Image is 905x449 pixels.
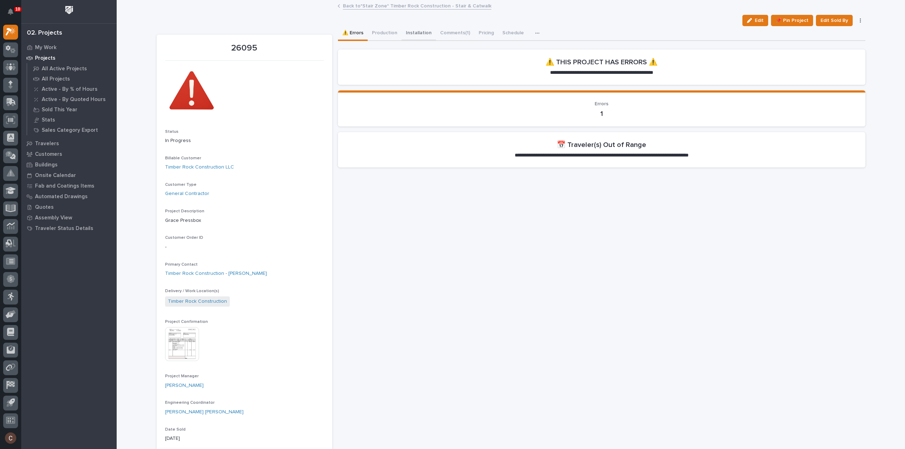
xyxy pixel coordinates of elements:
span: Customer Order ID [165,236,203,240]
span: Project Manager [165,374,199,378]
img: Workspace Logo [63,4,76,17]
p: Buildings [35,162,58,168]
a: Quotes [21,202,117,212]
p: Active - By % of Hours [42,86,98,93]
a: Fab and Coatings Items [21,181,117,191]
a: General Contractor [165,190,209,197]
a: All Projects [27,74,117,84]
button: Notifications [3,4,18,19]
a: Stats [27,115,117,125]
h2: ⚠️ THIS PROJECT HAS ERRORS ⚠️ [545,58,658,66]
a: [PERSON_NAME] [165,382,204,389]
span: Errors [595,101,608,106]
button: Installation [402,26,436,41]
a: Sold This Year [27,105,117,114]
a: Traveler Status Details [21,223,117,234]
h2: 📅 Traveler(s) Out of Range [557,141,646,149]
p: 10 [16,7,20,12]
p: Assembly View [35,215,72,221]
a: Customers [21,149,117,159]
a: Timber Rock Construction [168,298,227,305]
span: Billable Customer [165,156,201,160]
p: Onsite Calendar [35,172,76,179]
p: Travelers [35,141,59,147]
p: Projects [35,55,56,61]
p: Quotes [35,204,54,211]
p: Grace Pressbox [165,217,324,224]
button: Comments (1) [436,26,474,41]
button: Pricing [474,26,498,41]
a: Projects [21,53,117,63]
span: Engineering Coordinator [165,401,215,405]
a: Onsite Calendar [21,170,117,181]
p: Fab and Coatings Items [35,183,94,189]
p: Customers [35,151,62,158]
p: 26095 [165,43,324,53]
a: My Work [21,42,117,53]
button: Schedule [498,26,528,41]
a: Active - By Quoted Hours [27,94,117,104]
button: ⚠️ Errors [338,26,368,41]
p: My Work [35,45,57,51]
a: Assembly View [21,212,117,223]
span: 📌 Pin Project [776,16,808,25]
span: Project Confirmation [165,320,208,324]
a: Timber Rock Construction - [PERSON_NAME] [165,270,267,277]
button: Edit [742,15,768,26]
span: Project Description [165,209,204,213]
p: Sales Category Export [42,127,98,134]
a: [PERSON_NAME] [PERSON_NAME] [165,408,244,416]
p: Stats [42,117,55,123]
button: Edit Sold By [816,15,853,26]
p: In Progress [165,137,324,144]
a: Buildings [21,159,117,170]
a: Back to*Stair Zone* Timber Rock Construction - Stair & Catwalk [343,1,491,10]
span: Status [165,130,179,134]
span: Date Sold [165,427,186,432]
a: Sales Category Export [27,125,117,135]
p: Automated Drawings [35,194,88,200]
span: Edit Sold By [821,16,848,25]
span: Primary Contact [165,262,198,267]
button: Production [368,26,402,41]
button: 📌 Pin Project [771,15,813,26]
a: Active - By % of Hours [27,84,117,94]
a: Automated Drawings [21,191,117,202]
span: Edit [755,17,764,24]
p: [DATE] [165,435,324,442]
div: 02. Projects [27,29,62,37]
p: Traveler Status Details [35,225,93,232]
div: Notifications10 [9,8,18,20]
button: users-avatar [3,431,18,445]
p: Sold This Year [42,107,77,113]
p: All Active Projects [42,66,87,72]
span: Delivery / Work Location(s) [165,289,219,293]
a: Travelers [21,138,117,149]
p: - [165,243,324,251]
span: Customer Type [165,183,197,187]
p: All Projects [42,76,70,82]
a: Timber Rock Construction LLC [165,164,234,171]
img: yW0-BpsvxTgYQV02JB-wVeOHpGfl7xDtOFmvLd4Ro9o [165,65,218,118]
p: 1 [346,110,857,118]
a: All Active Projects [27,64,117,73]
p: Active - By Quoted Hours [42,96,106,103]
